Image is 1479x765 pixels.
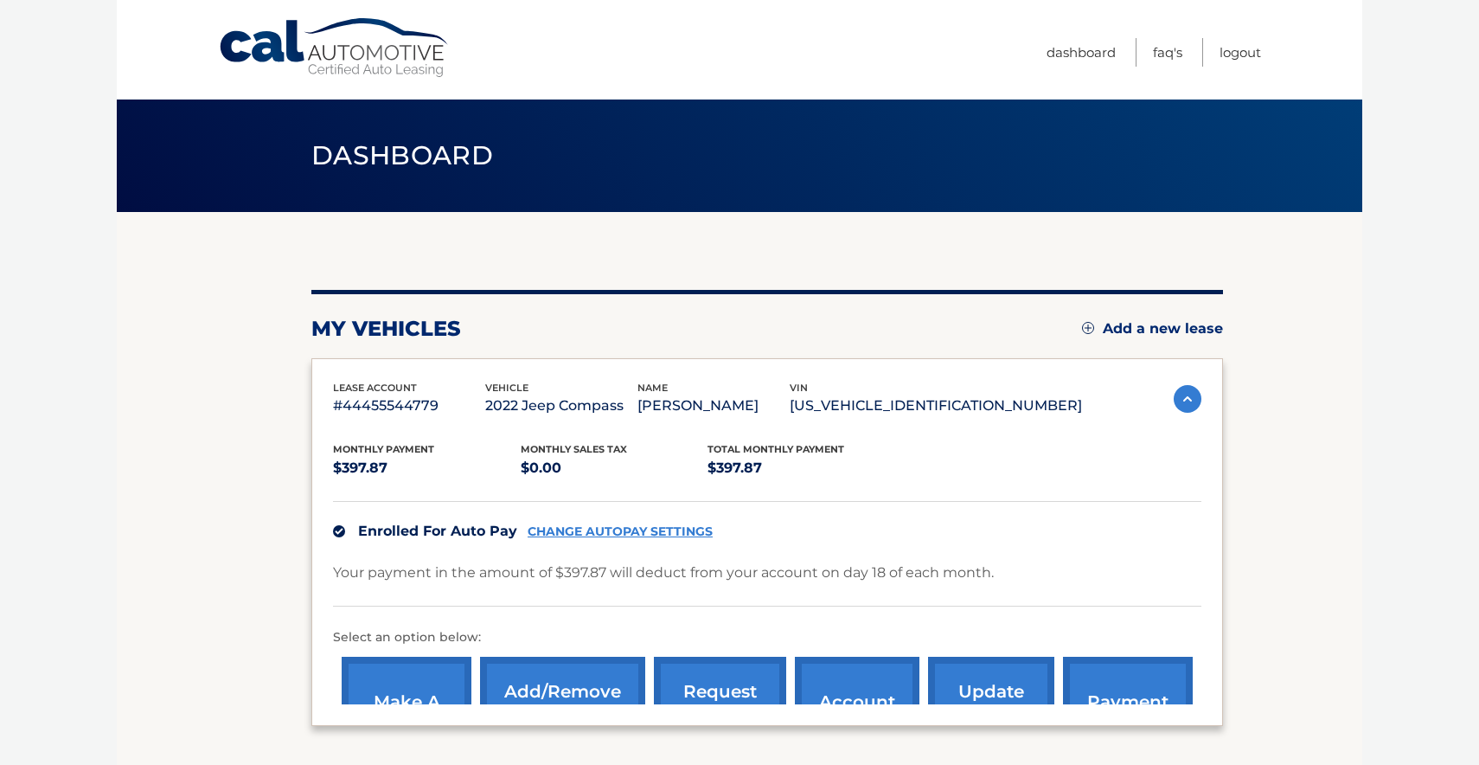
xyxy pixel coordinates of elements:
p: $397.87 [707,456,895,480]
a: FAQ's [1153,38,1182,67]
a: Logout [1220,38,1261,67]
p: $397.87 [333,456,521,480]
p: Select an option below: [333,627,1201,648]
span: name [637,382,668,394]
span: vehicle [485,382,528,394]
span: Monthly Payment [333,443,434,455]
span: Monthly sales Tax [521,443,627,455]
span: Dashboard [311,139,493,171]
img: accordion-active.svg [1174,385,1201,413]
p: $0.00 [521,456,708,480]
span: Total Monthly Payment [707,443,844,455]
p: Your payment in the amount of $397.87 will deduct from your account on day 18 of each month. [333,561,994,585]
img: check.svg [333,525,345,537]
p: [PERSON_NAME] [637,394,790,418]
span: lease account [333,382,417,394]
p: [US_VEHICLE_IDENTIFICATION_NUMBER] [790,394,1082,418]
p: 2022 Jeep Compass [485,394,637,418]
h2: my vehicles [311,316,461,342]
p: #44455544779 [333,394,485,418]
a: Dashboard [1047,38,1116,67]
img: add.svg [1082,322,1094,334]
a: CHANGE AUTOPAY SETTINGS [528,524,713,539]
span: vin [790,382,808,394]
a: Add a new lease [1082,320,1223,337]
a: Cal Automotive [218,17,451,79]
span: Enrolled For Auto Pay [358,523,517,539]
